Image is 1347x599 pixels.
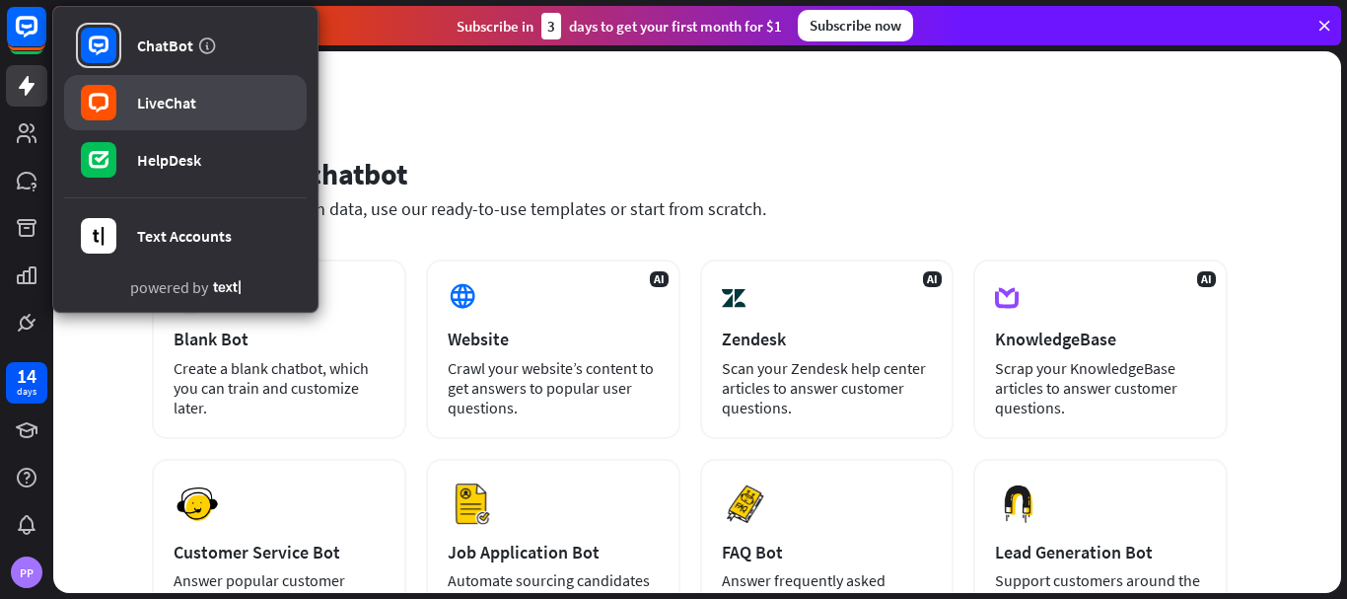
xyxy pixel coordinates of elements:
[923,271,942,287] span: AI
[17,385,36,399] div: days
[722,358,933,417] div: Scan your Zendesk help center articles to answer customer questions.
[448,358,659,417] div: Crawl your website’s content to get answers to popular user questions.
[457,13,782,39] div: Subscribe in days to get your first month for $1
[1197,271,1216,287] span: AI
[6,362,47,404] a: 14 days
[152,155,1228,192] div: Set up your chatbot
[448,328,659,350] div: Website
[174,358,385,417] div: Create a blank chatbot, which you can train and customize later.
[995,328,1206,350] div: KnowledgeBase
[152,197,1228,220] div: Train your chatbot with data, use our ready-to-use templates or start from scratch.
[17,367,36,385] div: 14
[650,271,669,287] span: AI
[11,557,42,588] div: PP
[722,328,933,350] div: Zendesk
[798,10,913,41] div: Subscribe now
[448,541,659,563] div: Job Application Bot
[541,13,561,39] div: 3
[722,541,933,563] div: FAQ Bot
[174,541,385,563] div: Customer Service Bot
[995,541,1206,563] div: Lead Generation Bot
[174,328,385,350] div: Blank Bot
[995,358,1206,417] div: Scrap your KnowledgeBase articles to answer customer questions.
[16,8,75,67] button: Open LiveChat chat widget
